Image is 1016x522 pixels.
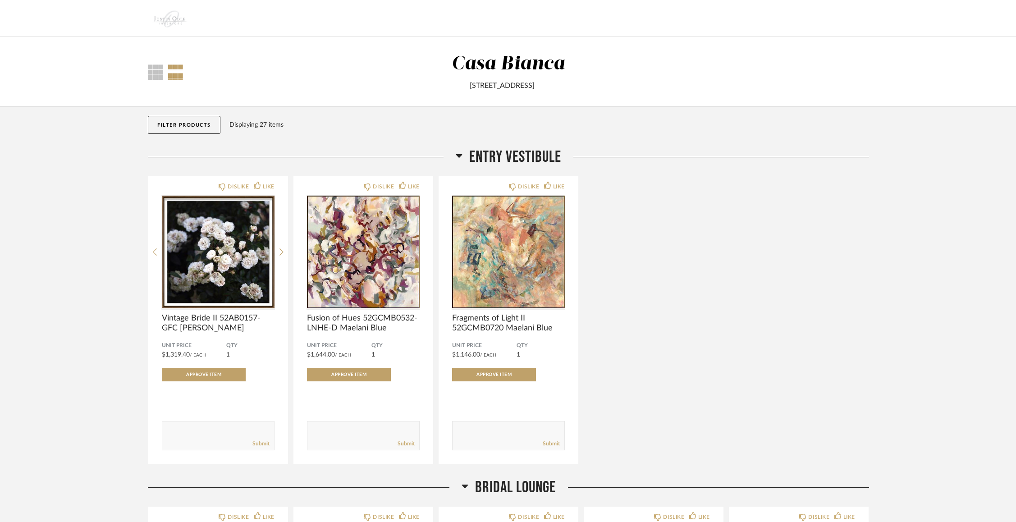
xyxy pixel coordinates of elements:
[408,513,420,522] div: LIKE
[162,342,226,349] span: Unit Price
[335,353,351,357] span: / Each
[517,352,520,358] span: 1
[270,80,734,91] div: [STREET_ADDRESS]
[331,372,366,377] span: Approve Item
[408,182,420,191] div: LIKE
[543,440,560,448] a: Submit
[228,513,249,522] div: DISLIKE
[162,313,275,333] span: Vintage Bride II 52AB0157-GFC [PERSON_NAME]
[518,513,539,522] div: DISLIKE
[475,478,556,497] span: Bridal Lounge
[480,353,496,357] span: / Each
[452,368,536,381] button: Approve Item
[553,513,565,522] div: LIKE
[663,513,684,522] div: DISLIKE
[517,342,565,349] span: QTY
[226,342,275,349] span: QTY
[476,372,512,377] span: Approve Item
[518,182,539,191] div: DISLIKE
[398,440,415,448] a: Submit
[162,352,190,358] span: $1,319.40
[452,55,565,73] div: Casa Bianca
[162,196,275,308] img: undefined
[371,352,375,358] span: 1
[229,120,865,130] div: Displaying 27 items
[808,513,829,522] div: DISLIKE
[452,342,517,349] span: Unit Price
[148,0,195,37] img: 9d19dfaf-09eb-4c23-9431-b2a4721d250c.jpg
[452,352,480,358] span: $1,146.00
[148,116,220,134] button: Filter Products
[373,513,394,522] div: DISLIKE
[373,182,394,191] div: DISLIKE
[252,440,270,448] a: Submit
[307,313,420,333] span: Fusion of Hues 52GCMB0532-LNHE-D Maelani Blue
[469,147,561,167] span: Entry Vestibule
[452,196,565,308] img: undefined
[452,313,565,333] span: Fragments of Light II 52GCMB0720 Maelani Blue
[843,513,855,522] div: LIKE
[307,368,391,381] button: Approve Item
[371,342,420,349] span: QTY
[190,353,206,357] span: / Each
[228,182,249,191] div: DISLIKE
[162,368,246,381] button: Approve Item
[263,513,275,522] div: LIKE
[307,196,420,308] img: undefined
[186,372,221,377] span: Approve Item
[307,342,371,349] span: Unit Price
[263,182,275,191] div: LIKE
[307,352,335,358] span: $1,644.00
[553,182,565,191] div: LIKE
[226,352,230,358] span: 1
[698,513,710,522] div: LIKE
